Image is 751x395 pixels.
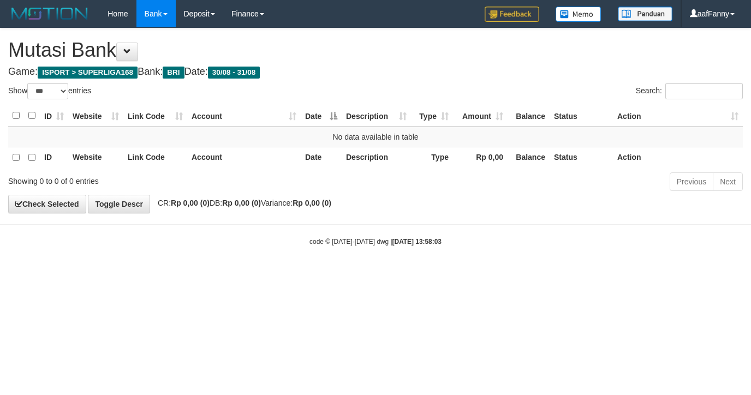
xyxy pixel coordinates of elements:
[342,147,411,168] th: Description
[293,199,331,207] strong: Rp 0,00 (0)
[187,147,301,168] th: Account
[453,147,508,168] th: Rp 0,00
[309,238,442,246] small: code © [DATE]-[DATE] dwg |
[411,147,453,168] th: Type
[8,67,743,77] h4: Game: Bank: Date:
[556,7,601,22] img: Button%20Memo.svg
[163,67,184,79] span: BRI
[411,105,453,127] th: Type: activate to sort column ascending
[613,147,743,168] th: Action
[68,147,123,168] th: Website
[88,195,150,213] a: Toggle Descr
[68,105,123,127] th: Website: activate to sort column ascending
[171,199,210,207] strong: Rp 0,00 (0)
[8,195,86,213] a: Check Selected
[38,67,138,79] span: ISPORT > SUPERLIGA168
[550,105,613,127] th: Status
[208,67,260,79] span: 30/08 - 31/08
[342,105,411,127] th: Description: activate to sort column ascending
[508,105,550,127] th: Balance
[392,238,442,246] strong: [DATE] 13:58:03
[222,199,261,207] strong: Rp 0,00 (0)
[636,83,743,99] label: Search:
[8,39,743,61] h1: Mutasi Bank
[187,105,301,127] th: Account: activate to sort column ascending
[713,172,743,191] a: Next
[8,171,305,187] div: Showing 0 to 0 of 0 entries
[8,127,743,147] td: No data available in table
[27,83,68,99] select: Showentries
[670,172,713,191] a: Previous
[152,199,331,207] span: CR: DB: Variance:
[301,147,342,168] th: Date
[508,147,550,168] th: Balance
[618,7,672,21] img: panduan.png
[550,147,613,168] th: Status
[40,147,68,168] th: ID
[123,147,187,168] th: Link Code
[485,7,539,22] img: Feedback.jpg
[665,83,743,99] input: Search:
[453,105,508,127] th: Amount: activate to sort column ascending
[8,5,91,22] img: MOTION_logo.png
[613,105,743,127] th: Action: activate to sort column ascending
[301,105,342,127] th: Date: activate to sort column descending
[8,83,91,99] label: Show entries
[40,105,68,127] th: ID: activate to sort column ascending
[123,105,187,127] th: Link Code: activate to sort column ascending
